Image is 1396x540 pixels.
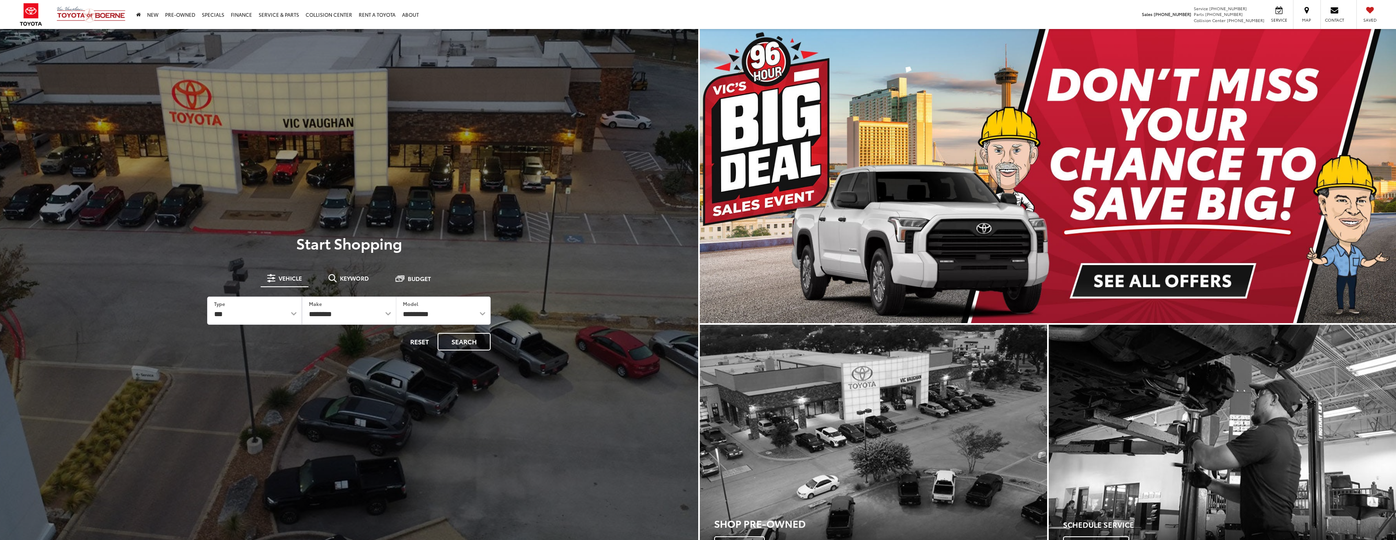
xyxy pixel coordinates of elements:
[1361,17,1379,23] span: Saved
[408,276,431,281] span: Budget
[714,518,1047,529] h3: Shop Pre-Owned
[214,300,225,307] label: Type
[403,300,418,307] label: Model
[403,333,436,350] button: Reset
[438,333,491,350] button: Search
[1209,5,1247,11] span: [PHONE_NUMBER]
[1298,17,1316,23] span: Map
[1325,17,1344,23] span: Contact
[1194,17,1226,23] span: Collision Center
[1063,521,1396,529] h4: Schedule Service
[56,6,126,23] img: Vic Vaughan Toyota of Boerne
[279,275,302,281] span: Vehicle
[1154,11,1191,17] span: [PHONE_NUMBER]
[1194,11,1204,17] span: Parts
[34,235,664,251] p: Start Shopping
[1227,17,1264,23] span: [PHONE_NUMBER]
[340,275,369,281] span: Keyword
[1270,17,1288,23] span: Service
[1142,11,1153,17] span: Sales
[309,300,322,307] label: Make
[1205,11,1243,17] span: [PHONE_NUMBER]
[1194,5,1208,11] span: Service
